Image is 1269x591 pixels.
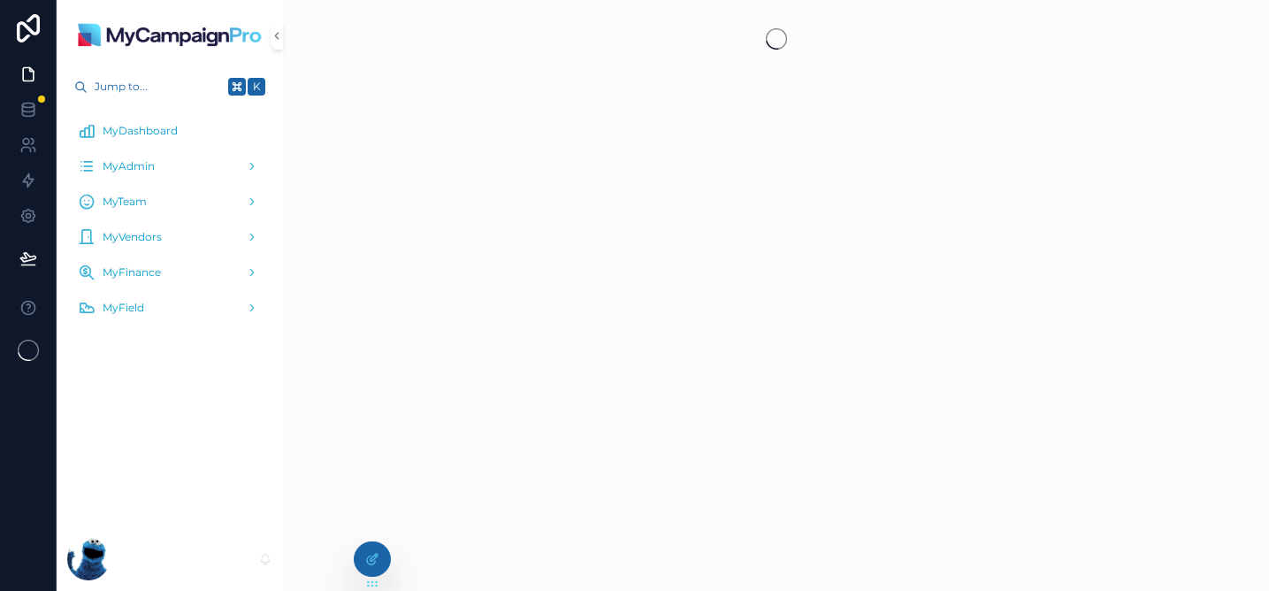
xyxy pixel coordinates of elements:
span: MyVendors [103,230,162,244]
span: K [249,80,264,94]
span: MyField [103,301,144,315]
p: [PERSON_NAME] [124,550,229,568]
a: MyTeam [67,186,272,218]
button: Jump to...K [67,71,272,103]
a: MyVendors [67,221,272,253]
a: MyFinance [67,257,272,288]
a: MyAdmin [67,150,272,182]
span: MyTeam [103,195,147,209]
a: MyField [67,292,272,324]
span: MyAdmin [103,159,155,173]
a: MyDashboard [67,115,272,147]
span: MyDashboard [103,124,178,138]
span: Jump to... [95,80,221,94]
div: scrollable content [57,103,283,347]
img: App logo [77,21,263,50]
span: MyFinance [103,265,161,280]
